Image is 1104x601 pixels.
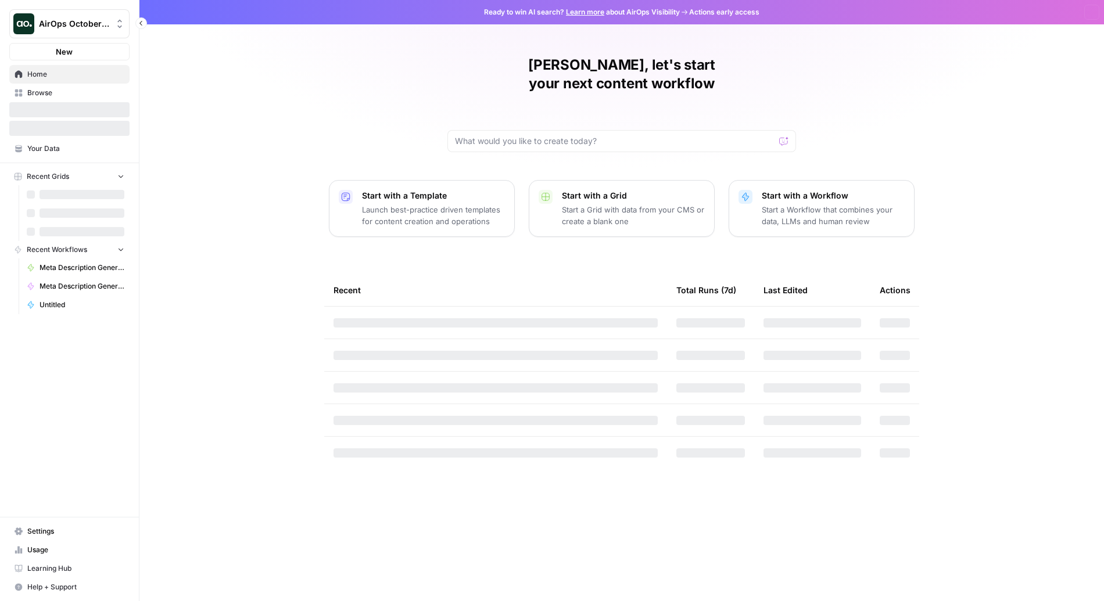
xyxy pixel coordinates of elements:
a: Meta Description Generator (Mindaugas) [21,258,130,277]
span: Home [27,69,124,80]
span: Ready to win AI search? about AirOps Visibility [484,7,680,17]
span: Learning Hub [27,563,124,574]
button: Start with a GridStart a Grid with data from your CMS or create a blank one [529,180,715,237]
p: Start a Workflow that combines your data, LLMs and human review [762,204,905,227]
button: Help + Support [9,578,130,596]
p: Launch best-practice driven templates for content creation and operations [362,204,505,227]
div: Total Runs (7d) [676,274,736,306]
a: Learning Hub [9,559,130,578]
a: Untitled [21,296,130,314]
span: Meta Description Generator (Mindaugas) [40,262,124,273]
a: Your Data [9,139,130,158]
span: Untitled [40,300,124,310]
a: Settings [9,522,130,541]
button: Workspace: AirOps October Cohort [9,9,130,38]
p: Start a Grid with data from your CMS or create a blank one [562,204,705,227]
span: Settings [27,526,124,537]
a: Home [9,65,130,84]
a: Meta Description Generator (Joy) [21,277,130,296]
input: What would you like to create today? [455,135,775,147]
span: Usage [27,545,124,555]
span: Recent Grids [27,171,69,182]
button: New [9,43,130,60]
a: Learn more [566,8,604,16]
button: Recent Workflows [9,241,130,258]
span: Browse [27,88,124,98]
span: Help + Support [27,582,124,592]
h1: [PERSON_NAME], let's start your next content workflow [447,56,796,93]
span: Recent Workflows [27,244,87,255]
div: Recent [334,274,658,306]
span: Your Data [27,143,124,154]
button: Start with a TemplateLaunch best-practice driven templates for content creation and operations [329,180,515,237]
button: Recent Grids [9,168,130,185]
img: AirOps October Cohort Logo [13,13,34,34]
span: New [56,46,73,57]
span: Actions early access [689,7,759,17]
div: Actions [880,274,911,306]
p: Start with a Workflow [762,190,905,201]
div: Last Edited [764,274,808,306]
p: Start with a Template [362,190,505,201]
a: Usage [9,541,130,559]
p: Start with a Grid [562,190,705,201]
span: AirOps October Cohort [39,18,109,30]
span: Meta Description Generator (Joy) [40,281,124,291]
a: Browse [9,84,130,102]
button: Start with a WorkflowStart a Workflow that combines your data, LLMs and human review [729,180,915,237]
